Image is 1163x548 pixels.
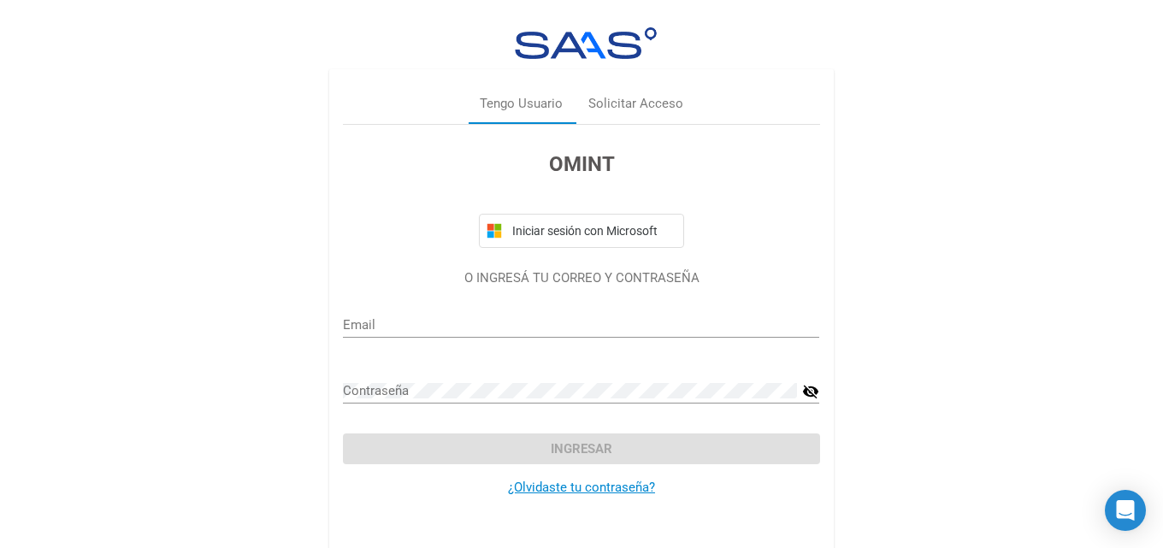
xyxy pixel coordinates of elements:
[588,94,683,114] div: Solicitar Acceso
[551,441,612,457] span: Ingresar
[508,480,655,495] a: ¿Olvidaste tu contraseña?
[1105,490,1146,531] div: Open Intercom Messenger
[802,381,819,402] mat-icon: visibility_off
[479,214,684,248] button: Iniciar sesión con Microsoft
[343,433,819,464] button: Ingresar
[509,224,676,238] span: Iniciar sesión con Microsoft
[480,94,563,114] div: Tengo Usuario
[343,149,819,180] h3: OMINT
[343,268,819,288] p: O INGRESÁ TU CORREO Y CONTRASEÑA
